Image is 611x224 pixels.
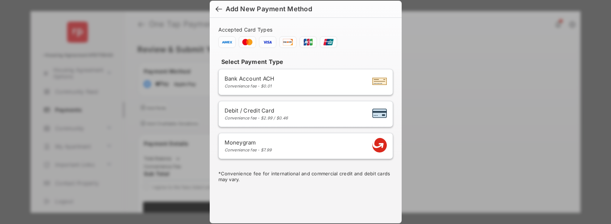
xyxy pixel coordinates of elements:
[226,5,312,13] div: Add New Payment Method
[218,58,393,65] h4: Select Payment Type
[225,115,288,121] div: Convenience fee - $2.99 / $0.46
[218,171,393,184] div: * Convenience fee for international and commercial credit and debit cards may vary.
[225,84,275,89] div: Convenience fee - $0.01
[218,27,276,33] span: Accepted Card Types
[225,147,272,152] div: Convenience fee - $7.99
[225,139,272,146] span: Moneygram
[225,75,275,82] span: Bank Account ACH
[225,107,288,114] span: Debit / Credit Card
